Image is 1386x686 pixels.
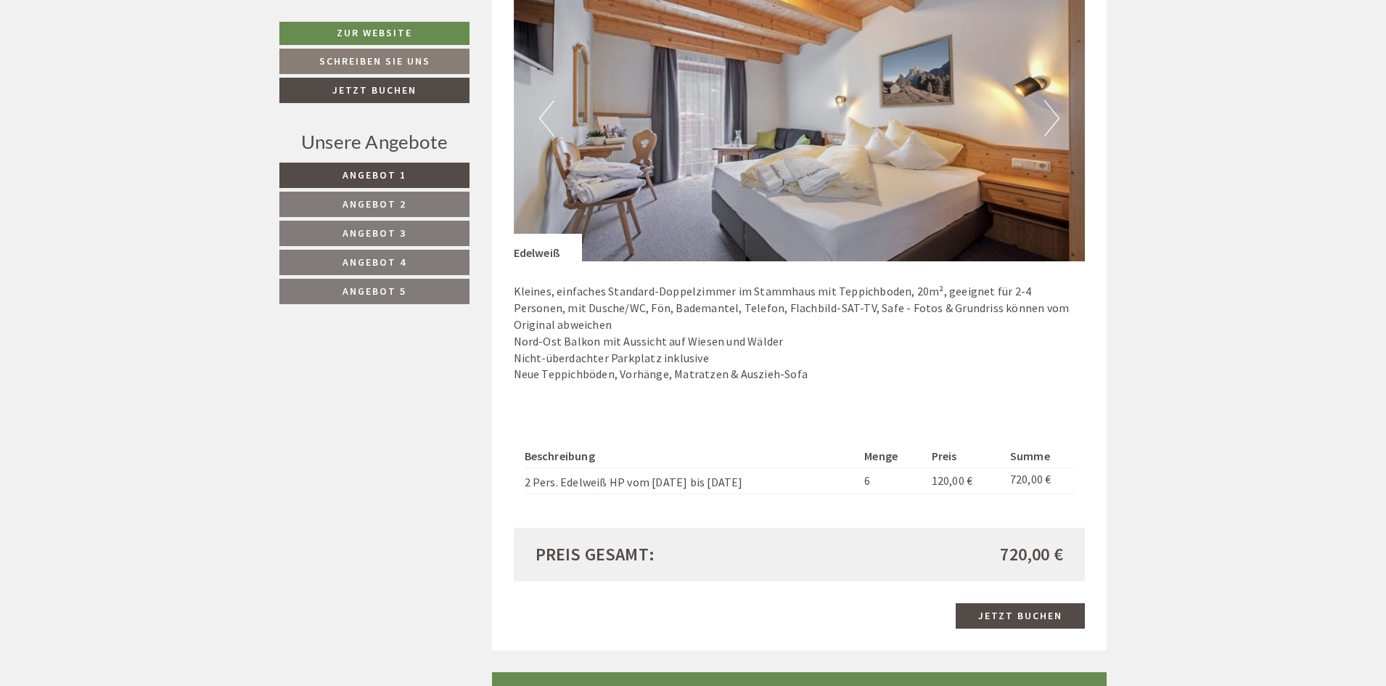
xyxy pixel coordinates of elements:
[279,128,469,155] div: Unsere Angebote
[926,445,1004,467] th: Preis
[932,473,973,488] span: 120,00 €
[279,78,469,103] a: Jetzt buchen
[858,445,925,467] th: Menge
[956,603,1085,629] a: Jetzt buchen
[525,542,800,567] div: Preis gesamt:
[539,100,554,136] button: Previous
[514,283,1086,383] p: Kleines, einfaches Standard-Doppelzimmer im Stammhaus mit Teppichboden, 20m², geeignet für 2-4 Pe...
[211,114,549,126] div: Sie
[343,226,406,240] span: Angebot 3
[485,383,572,408] button: Senden
[514,234,583,261] div: Edelweiß
[247,83,325,107] div: Mittwoch
[1004,468,1074,494] td: 720,00 €
[22,66,361,76] small: 10:49
[254,4,317,28] div: Montag
[343,285,406,298] span: Angebot 5
[525,468,859,494] td: 2 Pers. Edelweiß HP vom [DATE] bis [DATE]
[279,49,469,74] a: Schreiben Sie uns
[343,256,406,269] span: Angebot 4
[1000,542,1063,567] span: 720,00 €
[1044,100,1059,136] button: Next
[858,468,925,494] td: 6
[343,197,406,211] span: Angebot 2
[525,445,859,467] th: Beschreibung
[1004,445,1074,467] th: Summe
[204,111,560,271] div: Vielen Dank für Ihr erneutes Angebot. Eine Frage hätte ich noch, ob an dem Gesamtpreis von 900 Eu...
[211,258,549,268] small: 08:37
[279,22,469,45] a: Zur Website
[343,168,406,181] span: Angebot 1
